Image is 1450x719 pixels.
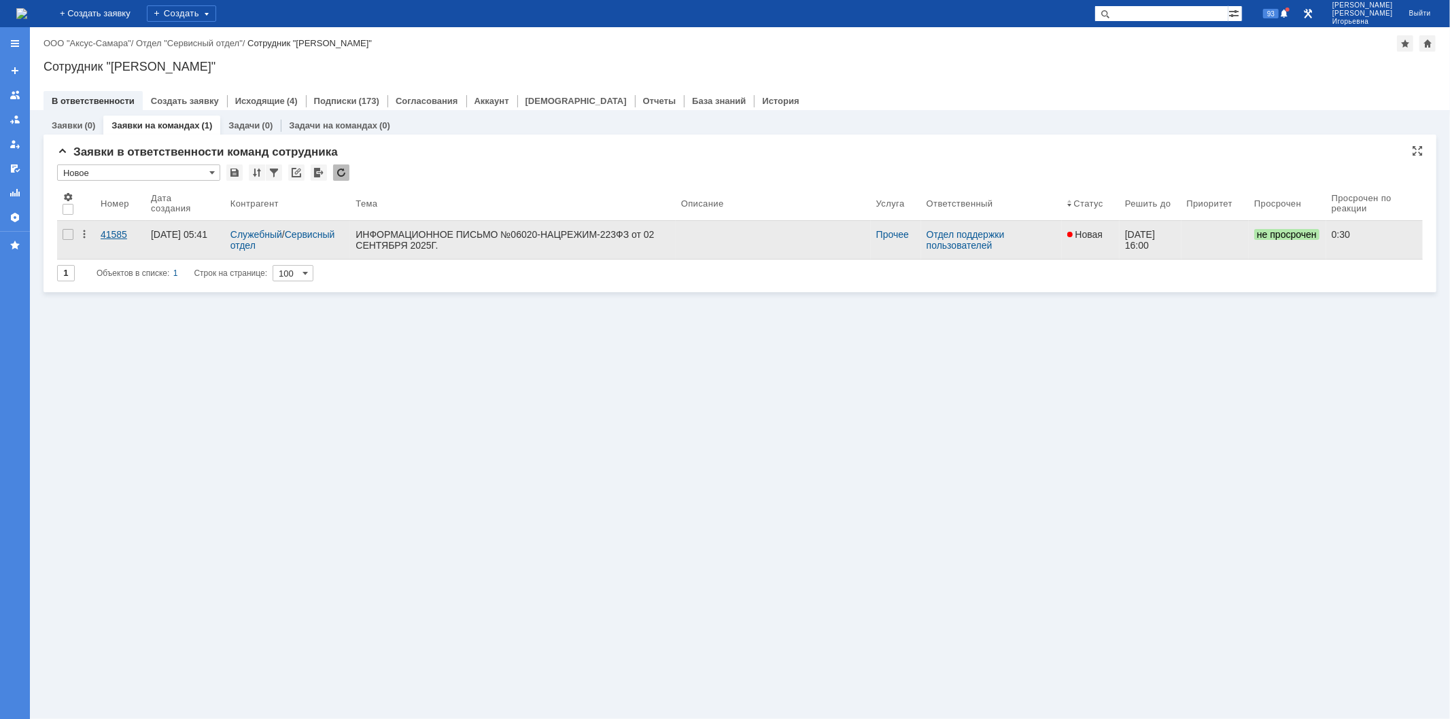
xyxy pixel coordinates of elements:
[266,164,282,181] div: Фильтрация...
[151,229,207,240] div: [DATE] 05:41
[145,221,225,259] a: [DATE] 05:41
[235,96,285,106] a: Исходящие
[1062,221,1120,259] a: Новая
[1181,186,1249,221] th: Приоритет
[97,268,169,278] span: Объектов в списке:
[145,186,225,221] th: Дата создания
[876,198,905,209] div: Услуга
[95,221,145,259] a: 41585
[230,198,279,209] div: Контрагент
[16,8,27,19] a: Перейти на домашнюю страницу
[1187,198,1233,209] div: Приоритет
[228,120,260,130] a: Задачи
[44,60,1436,73] div: Сотрудник "[PERSON_NAME]"
[4,60,26,82] a: Создать заявку
[95,186,145,221] th: Номер
[356,229,670,251] div: ИНФОРМАЦИОННОЕ ПИСЬМО №06020-НАЦРЕЖИМ-223ФЗ от 02 СЕНТЯБРЯ 2025Г.
[1249,221,1326,259] a: не просрочен
[101,229,140,240] div: 41585
[247,38,372,48] div: Сотрудник "[PERSON_NAME]"
[311,164,327,181] div: Экспорт списка
[289,120,377,130] a: Задачи на командах
[1187,229,1221,240] img: 1.png
[379,120,390,130] div: (0)
[230,229,282,240] a: Служебный
[147,5,216,22] div: Создать
[4,158,26,179] a: Мои согласования
[314,96,357,106] a: Подписки
[927,198,993,209] div: Ответственный
[350,186,675,221] th: Тема
[1419,35,1436,52] div: Сделать домашней страницей
[84,120,95,130] div: (0)
[4,207,26,228] a: Настройки
[4,84,26,106] a: Заявки на командах
[1125,198,1171,209] div: Решить до
[876,229,909,240] a: Прочее
[4,182,26,204] a: Отчеты
[151,193,209,213] div: Дата создания
[136,38,243,48] a: Отдел "Сервисный отдел"
[1067,229,1103,240] span: Новая
[871,186,921,221] th: Услуга
[225,186,351,221] th: Контрагент
[333,164,349,181] div: Обновлять список
[173,265,178,281] div: 1
[396,96,458,106] a: Согласования
[1254,198,1301,209] div: Просрочен
[97,265,267,281] i: Строк на странице:
[57,145,338,158] span: Заявки в ответственности команд сотрудника
[288,164,305,181] div: Скопировать ссылку на список
[249,164,265,181] div: Сортировка...
[1181,221,1249,259] a: 1.png
[1412,145,1423,156] div: На всю страницу
[1332,229,1417,240] div: 0:30
[1120,221,1181,259] a: [DATE] 16:00
[63,192,73,203] span: Настройки
[16,8,27,19] img: logo
[1254,229,1319,240] span: не просрочен
[359,96,379,106] div: (173)
[927,229,1007,251] a: Отдел поддержки пользователей
[230,229,345,251] div: /
[356,198,377,209] div: Тема
[1125,229,1158,251] span: [DATE] 16:00
[111,120,199,130] a: Заявки на командах
[79,229,90,240] div: Действия
[1332,1,1393,10] span: [PERSON_NAME]
[262,120,273,130] div: (0)
[1074,198,1103,209] div: Статус
[1332,18,1393,26] span: Игорьевна
[4,109,26,130] a: Заявки в моей ответственности
[1300,5,1316,22] a: Перейти в интерфейс администратора
[1332,10,1393,18] span: [PERSON_NAME]
[151,96,219,106] a: Создать заявку
[44,38,136,48] div: /
[44,38,131,48] a: ООО "Аксус-Самара"
[1263,9,1279,18] span: 93
[692,96,746,106] a: База знаний
[681,198,724,209] div: Описание
[1062,186,1120,221] th: Статус
[230,229,337,251] a: Сервисный отдел
[101,198,129,209] div: Номер
[350,221,675,259] a: ИНФОРМАЦИОННОЕ ПИСЬМО №06020-НАЦРЕЖИМ-223ФЗ от 02 СЕНТЯБРЯ 2025Г.
[52,120,82,130] a: Заявки
[201,120,212,130] div: (1)
[1326,221,1423,259] a: 0:30
[525,96,627,106] a: [DEMOGRAPHIC_DATA]
[1332,193,1417,213] div: Просрочен по реакции
[474,96,509,106] a: Аккаунт
[226,164,243,181] div: Сохранить вид
[136,38,247,48] div: /
[762,96,799,106] a: История
[4,133,26,155] a: Мои заявки
[287,96,298,106] div: (4)
[921,186,1062,221] th: Ответственный
[643,96,676,106] a: Отчеты
[1397,35,1413,52] div: Добавить в избранное
[1228,6,1242,19] span: Расширенный поиск
[52,96,135,106] a: В ответственности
